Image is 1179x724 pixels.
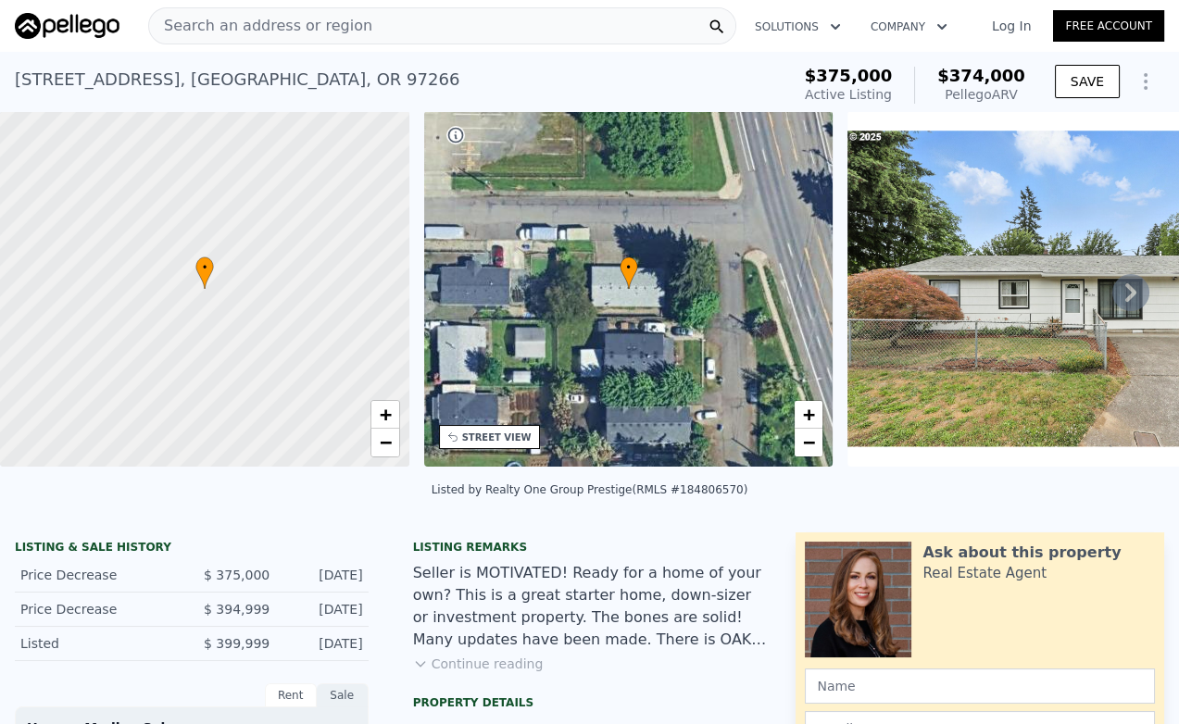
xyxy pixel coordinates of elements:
div: • [195,256,214,289]
span: $374,000 [937,66,1025,85]
div: [DATE] [284,566,362,584]
div: [DATE] [284,600,362,618]
span: + [379,403,391,426]
img: Pellego [15,13,119,39]
div: Price Decrease [20,600,177,618]
button: SAVE [1055,65,1120,98]
div: Pellego ARV [937,85,1025,104]
span: • [620,259,638,276]
div: • [620,256,638,289]
div: Sale [317,683,369,707]
span: − [803,431,815,454]
span: $ 375,000 [204,568,270,582]
span: $375,000 [805,66,893,85]
div: Listing remarks [413,540,767,555]
div: Listed by Realty One Group Prestige (RMLS #184806570) [432,483,748,496]
a: Free Account [1053,10,1164,42]
div: LISTING & SALE HISTORY [15,540,369,558]
button: Company [856,10,962,44]
div: Price Decrease [20,566,177,584]
input: Name [805,668,1155,704]
button: Show Options [1127,63,1164,100]
button: Continue reading [413,655,544,673]
a: Zoom in [371,401,399,429]
div: Real Estate Agent [922,564,1047,582]
span: $ 399,999 [204,636,270,651]
a: Zoom in [795,401,822,429]
button: Solutions [740,10,856,44]
span: • [195,259,214,276]
a: Zoom out [795,429,822,456]
a: Zoom out [371,429,399,456]
span: $ 394,999 [204,602,270,617]
span: − [379,431,391,454]
div: Listed [20,634,177,653]
span: + [803,403,815,426]
div: Ask about this property [922,542,1121,564]
div: Seller is MOTIVATED! Ready for a home of your own? This is a great starter home, down-sizer or in... [413,562,767,651]
div: [DATE] [284,634,362,653]
div: STREET VIEW [462,431,532,444]
div: Property details [413,695,767,710]
div: [STREET_ADDRESS] , [GEOGRAPHIC_DATA] , OR 97266 [15,67,459,93]
span: Search an address or region [149,15,372,37]
a: Log In [970,17,1053,35]
div: Rent [265,683,317,707]
span: Active Listing [805,87,892,102]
